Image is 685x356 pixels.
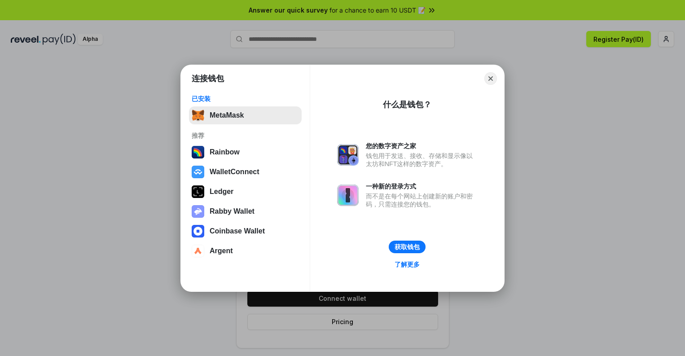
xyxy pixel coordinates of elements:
img: svg+xml,%3Csvg%20width%3D%2228%22%20height%3D%2228%22%20viewBox%3D%220%200%2028%2028%22%20fill%3D... [192,245,204,257]
button: Rabby Wallet [189,202,302,220]
img: svg+xml,%3Csvg%20xmlns%3D%22http%3A%2F%2Fwww.w3.org%2F2000%2Fsvg%22%20fill%3D%22none%22%20viewBox... [337,185,359,206]
div: Coinbase Wallet [210,227,265,235]
div: 您的数字资产之家 [366,142,477,150]
button: Coinbase Wallet [189,222,302,240]
img: svg+xml,%3Csvg%20width%3D%2228%22%20height%3D%2228%22%20viewBox%3D%220%200%2028%2028%22%20fill%3D... [192,166,204,178]
button: Argent [189,242,302,260]
img: svg+xml,%3Csvg%20xmlns%3D%22http%3A%2F%2Fwww.w3.org%2F2000%2Fsvg%22%20fill%3D%22none%22%20viewBox... [192,205,204,218]
div: Rainbow [210,148,240,156]
div: 了解更多 [395,260,420,268]
button: 获取钱包 [389,241,426,253]
div: 一种新的登录方式 [366,182,477,190]
div: Rabby Wallet [210,207,255,215]
img: svg+xml,%3Csvg%20xmlns%3D%22http%3A%2F%2Fwww.w3.org%2F2000%2Fsvg%22%20width%3D%2228%22%20height%3... [192,185,204,198]
img: svg+xml,%3Csvg%20fill%3D%22none%22%20height%3D%2233%22%20viewBox%3D%220%200%2035%2033%22%20width%... [192,109,204,122]
img: svg+xml,%3Csvg%20width%3D%2228%22%20height%3D%2228%22%20viewBox%3D%220%200%2028%2028%22%20fill%3D... [192,225,204,237]
div: WalletConnect [210,168,259,176]
button: Close [484,72,497,85]
img: svg+xml,%3Csvg%20xmlns%3D%22http%3A%2F%2Fwww.w3.org%2F2000%2Fsvg%22%20fill%3D%22none%22%20viewBox... [337,144,359,166]
div: 什么是钱包？ [383,99,431,110]
div: 已安装 [192,95,299,103]
div: 推荐 [192,132,299,140]
div: Ledger [210,188,233,196]
button: Rainbow [189,143,302,161]
button: WalletConnect [189,163,302,181]
h1: 连接钱包 [192,73,224,84]
div: 而不是在每个网站上创建新的账户和密码，只需连接您的钱包。 [366,192,477,208]
button: Ledger [189,183,302,201]
img: svg+xml,%3Csvg%20width%3D%22120%22%20height%3D%22120%22%20viewBox%3D%220%200%20120%20120%22%20fil... [192,146,204,158]
div: 获取钱包 [395,243,420,251]
button: MetaMask [189,106,302,124]
div: 钱包用于发送、接收、存储和显示像以太坊和NFT这样的数字资产。 [366,152,477,168]
div: Argent [210,247,233,255]
a: 了解更多 [389,259,425,270]
div: MetaMask [210,111,244,119]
